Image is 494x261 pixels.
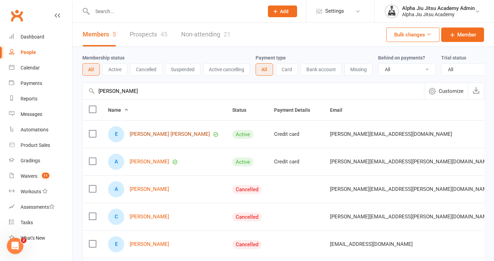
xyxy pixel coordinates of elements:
div: E [108,236,124,252]
button: All [256,63,273,76]
a: Dashboard [9,29,72,45]
div: A [108,181,124,197]
div: Calendar [21,65,40,70]
button: Card [276,63,298,76]
a: Member [441,28,484,42]
a: Calendar [9,60,72,76]
div: A [108,154,124,170]
span: Customize [439,87,463,95]
span: 11 [42,173,49,178]
div: Waivers [21,173,37,179]
div: What's New [21,235,45,241]
img: thumb_image1751406779.png [385,4,399,18]
span: Status [232,107,254,113]
div: Gradings [21,158,40,163]
a: [PERSON_NAME] [130,241,169,247]
input: Search... [90,7,259,16]
span: Email [330,107,350,113]
span: Add [280,9,289,14]
a: Waivers 11 [9,168,72,184]
div: Dashboard [21,34,44,40]
div: Tasks [21,220,33,225]
a: Gradings [9,153,72,168]
div: Cancelled [232,185,262,194]
span: [PERSON_NAME][EMAIL_ADDRESS][PERSON_NAME][DOMAIN_NAME] [330,183,492,196]
button: Name [108,106,129,114]
a: [PERSON_NAME] [PERSON_NAME] [130,131,210,137]
input: Search by contact name [83,83,424,99]
div: Payments [21,80,42,86]
a: What's New [9,230,72,246]
button: All [82,63,100,76]
a: Workouts [9,184,72,199]
span: Name [108,107,129,113]
div: Credit card [274,131,318,137]
a: Tasks [9,215,72,230]
div: Cancelled [232,240,262,249]
div: 5 [113,31,116,38]
a: Non-attending21 [181,23,231,46]
button: Active [103,63,127,76]
button: Add [268,6,297,17]
div: E [108,126,124,142]
button: Payment Details [274,106,318,114]
div: Messages [21,111,42,117]
label: Payment type [256,55,286,61]
button: Active cancelling [203,63,250,76]
div: Cancelled [232,213,262,221]
button: Bulk changes [386,28,439,42]
div: People [21,50,36,55]
a: Clubworx [8,7,25,24]
button: Cancelled [130,63,162,76]
a: Prospects45 [130,23,167,46]
label: Behind on payments? [378,55,425,61]
span: [PERSON_NAME][EMAIL_ADDRESS][DOMAIN_NAME] [330,128,452,141]
a: Automations [9,122,72,138]
div: Active [232,130,254,139]
div: Product Sales [21,142,50,148]
span: Settings [325,3,344,19]
iframe: Intercom live chat [7,238,23,254]
span: Payment Details [274,107,318,113]
button: Email [330,106,350,114]
a: Members5 [83,23,116,46]
span: [PERSON_NAME][EMAIL_ADDRESS][PERSON_NAME][DOMAIN_NAME] [330,155,492,168]
a: Assessments [9,199,72,215]
div: Alpha Jiu Jitsu Academy Admin [402,5,475,11]
span: 2 [21,238,26,243]
a: [PERSON_NAME] [130,214,169,220]
div: Workouts [21,189,41,194]
span: [EMAIL_ADDRESS][DOMAIN_NAME] [330,238,413,251]
a: [PERSON_NAME] [130,159,169,165]
button: Status [232,106,254,114]
label: Membership status [82,55,125,61]
div: Assessments [21,204,55,210]
label: Trial status [441,55,466,61]
a: People [9,45,72,60]
div: C [108,209,124,225]
a: Payments [9,76,72,91]
a: [PERSON_NAME] [130,186,169,192]
button: Bank account [301,63,342,76]
a: Reports [9,91,72,107]
div: Active [232,157,254,166]
button: Customize [424,83,468,99]
button: Missing [344,63,373,76]
span: [PERSON_NAME][EMAIL_ADDRESS][PERSON_NAME][DOMAIN_NAME] [330,210,492,223]
div: Automations [21,127,48,132]
div: 45 [161,31,167,38]
div: Alpha Jiu Jitsu Academy [402,11,475,18]
div: 21 [224,31,231,38]
button: Suspended [165,63,200,76]
div: Reports [21,96,37,101]
span: Member [457,31,476,39]
div: Credit card [274,159,318,165]
a: Messages [9,107,72,122]
a: Product Sales [9,138,72,153]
